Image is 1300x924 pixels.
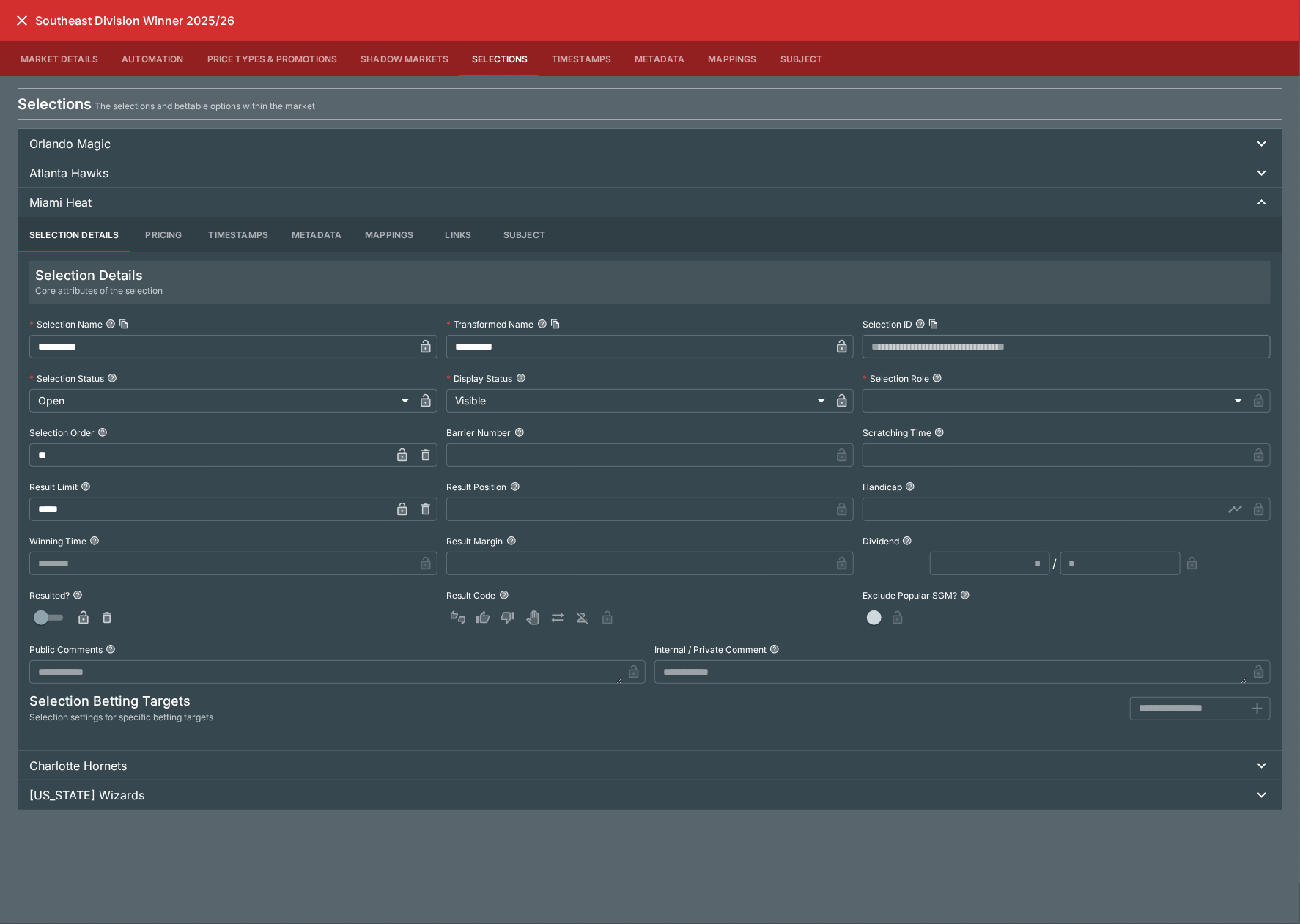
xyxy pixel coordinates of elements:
[446,389,831,413] div: Visible
[29,643,103,656] p: Public Comments
[550,319,561,329] button: Copy To Clipboard
[110,41,196,76] button: Automation
[89,536,100,546] button: Winning Time
[97,427,108,437] button: Selection Order
[29,426,95,439] p: Selection Order
[446,318,534,330] p: Transformed Name
[353,217,425,252] button: Mappings
[460,41,540,76] button: Selections
[496,606,520,629] button: Lose
[902,536,912,546] button: Dividend
[35,284,163,298] span: Core attributes of the selection
[915,319,926,329] button: Selection IDCopy To Clipboard
[905,481,915,492] button: Handicap
[107,373,117,383] button: Selection Status
[471,606,495,629] button: Win
[863,318,912,330] p: Selection ID
[18,780,1282,810] button: [US_STATE] Wizards
[521,606,544,629] button: Void
[446,372,513,385] p: Display Status
[349,41,460,76] button: Shadow Markets
[769,41,835,76] button: Subject
[516,373,526,383] button: Display Status
[29,481,78,493] p: Result Limit
[446,481,507,493] p: Result Position
[18,751,1282,780] button: Charlotte Hornets
[932,373,942,383] button: Selection Role
[280,217,353,252] button: Metadata
[119,319,129,329] button: Copy To Clipboard
[29,710,213,725] span: Selection settings for specific betting targets
[29,786,144,804] p: [US_STATE] Wizards
[510,481,520,492] button: Result Position
[197,217,281,252] button: Timestamps
[446,606,470,629] button: Not Set
[35,13,234,29] h6: Southeast Division Winner 2025/26
[960,590,970,600] button: Exclude Popular SGM?
[546,606,569,629] button: Push
[18,129,1282,158] button: Orlando Magic
[537,319,547,329] button: Transformed NameCopy To Clipboard
[769,644,780,654] button: Internal / Private Comment
[29,372,104,385] p: Selection Status
[196,41,350,76] button: Price Types & Promotions
[623,41,696,76] button: Metadata
[514,427,525,437] button: Barrier Number
[29,589,70,602] p: Resulted?
[863,426,931,439] p: Scratching Time
[9,7,35,34] button: close
[29,135,111,152] p: Orlando Magic
[697,41,769,76] button: Mappings
[29,692,213,709] h5: Selection Betting Targets
[106,319,116,329] button: Selection NameCopy To Clipboard
[863,589,957,602] p: Exclude Popular SGM?
[29,389,414,413] div: Open
[95,99,315,114] p: The selections and bettable options within the market
[131,217,197,252] button: Pricing
[18,188,1282,217] button: Miami Heat
[9,41,110,76] button: Market Details
[1053,555,1057,572] div: /
[35,267,163,284] h5: Selection Details
[928,319,939,329] button: Copy To Clipboard
[29,757,127,775] p: Charlotte Hornets
[425,217,491,252] button: Links
[506,536,517,546] button: Result Margin
[18,95,92,114] h4: Selections
[446,426,511,439] p: Barrier Number
[29,193,92,211] p: Miami Heat
[29,318,103,330] p: Selection Name
[934,427,945,437] button: Scratching Time
[446,589,496,602] p: Result Code
[73,590,83,600] button: Resulted?
[18,217,131,252] button: Selection Details
[499,590,509,600] button: Result Code
[540,41,624,76] button: Timestamps
[81,481,91,492] button: Result Limit
[29,535,86,547] p: Winning Time
[106,644,116,654] button: Public Comments
[863,481,902,493] p: Handicap
[446,535,503,547] p: Result Margin
[863,372,929,385] p: Selection Role
[29,164,108,182] p: Atlanta Hawks
[863,535,899,547] p: Dividend
[491,217,557,252] button: Subject
[654,643,767,656] p: Internal / Private Comment
[571,606,594,629] button: Eliminated In Play
[18,158,1282,188] button: Atlanta Hawks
